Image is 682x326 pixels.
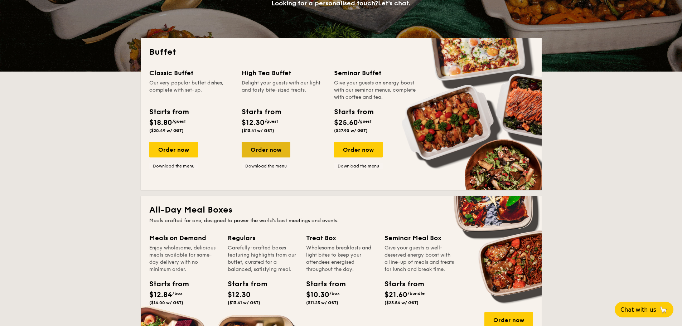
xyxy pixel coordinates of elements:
[242,79,325,101] div: Delight your guests with our light and tasty bite-sized treats.
[172,119,186,124] span: /guest
[334,118,358,127] span: $25.60
[228,300,260,305] span: ($13.41 w/ GST)
[242,142,290,157] div: Order now
[384,233,454,243] div: Seminar Meal Box
[149,142,198,157] div: Order now
[384,300,419,305] span: ($23.54 w/ GST)
[329,291,340,296] span: /box
[149,47,533,58] h2: Buffet
[620,306,656,313] span: Chat with us
[306,291,329,299] span: $10.30
[358,119,372,124] span: /guest
[149,244,219,273] div: Enjoy wholesome, delicious meals available for same-day delivery with no minimum order.
[149,118,172,127] span: $18.80
[149,300,183,305] span: ($14.00 w/ GST)
[334,107,373,117] div: Starts from
[384,291,407,299] span: $21.60
[242,163,290,169] a: Download the menu
[306,244,376,273] div: Wholesome breakfasts and light bites to keep your attendees energised throughout the day.
[149,204,533,216] h2: All-Day Meal Boxes
[384,279,417,289] div: Starts from
[334,79,418,101] div: Give your guests an energy boost with our seminar menus, complete with coffee and tea.
[242,107,281,117] div: Starts from
[334,142,383,157] div: Order now
[149,233,219,243] div: Meals on Demand
[228,291,251,299] span: $12.30
[149,107,188,117] div: Starts from
[228,244,298,273] div: Carefully-crafted boxes featuring highlights from our buffet, curated for a balanced, satisfying ...
[228,279,260,289] div: Starts from
[228,233,298,243] div: Regulars
[149,163,198,169] a: Download the menu
[334,68,418,78] div: Seminar Buffet
[407,291,425,296] span: /bundle
[334,128,368,133] span: ($27.90 w/ GST)
[242,118,265,127] span: $12.30
[149,68,233,78] div: Classic Buffet
[149,128,184,133] span: ($20.49 w/ GST)
[615,302,673,317] button: Chat with us🦙
[242,68,325,78] div: High Tea Buffet
[306,233,376,243] div: Treat Box
[265,119,278,124] span: /guest
[384,244,454,273] div: Give your guests a well-deserved energy boost with a line-up of meals and treats for lunch and br...
[149,217,533,224] div: Meals crafted for one, designed to power the world's best meetings and events.
[306,279,338,289] div: Starts from
[306,300,338,305] span: ($11.23 w/ GST)
[149,279,182,289] div: Starts from
[334,163,383,169] a: Download the menu
[242,128,274,133] span: ($13.41 w/ GST)
[659,306,668,314] span: 🦙
[149,291,172,299] span: $12.84
[172,291,183,296] span: /box
[149,79,233,101] div: Our very popular buffet dishes, complete with set-up.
